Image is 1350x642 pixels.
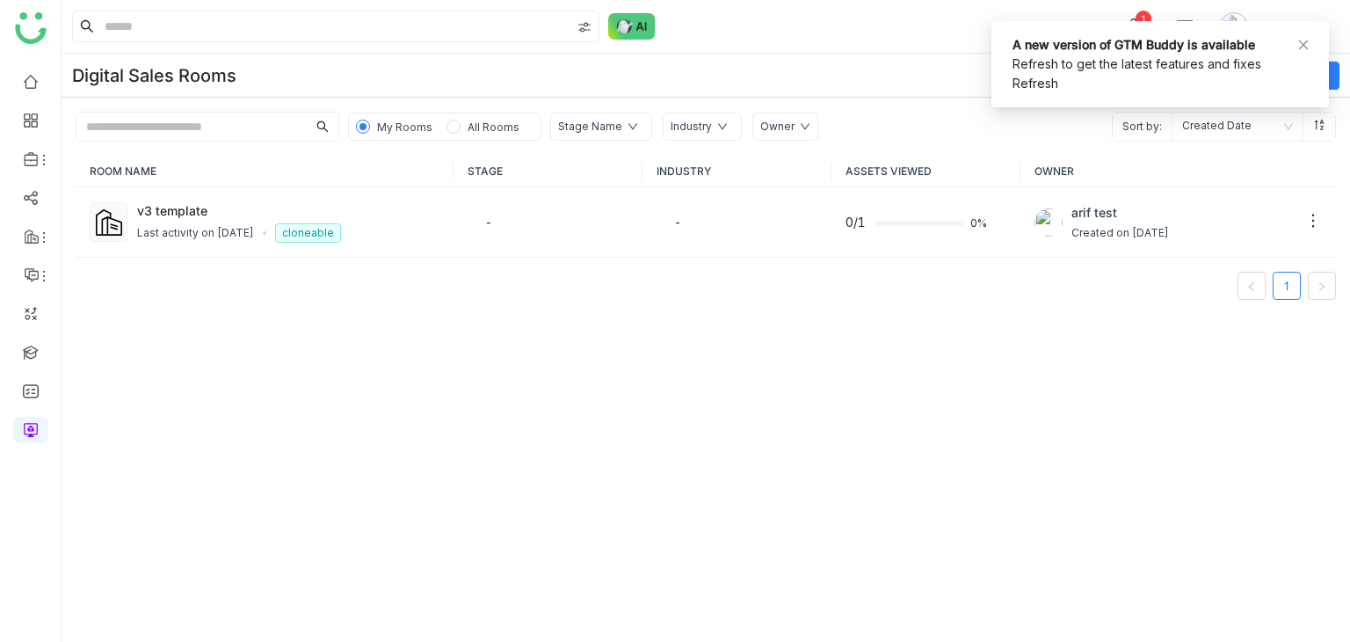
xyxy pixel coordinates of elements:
[1176,19,1194,37] img: help.svg
[1255,17,1301,36] span: arif test
[1237,272,1266,300] button: Previous Page
[642,156,831,187] th: INDUSTRY
[760,119,795,135] div: Owner
[1273,272,1301,300] li: 1
[1071,203,1169,223] span: arif test
[1113,113,1172,141] span: Sort by:
[1308,272,1336,300] button: Next Page
[558,119,622,135] div: Stage Name
[15,12,47,44] img: logo
[76,156,454,187] th: ROOM NAME
[1012,55,1308,74] div: Refresh to get the latest features and fixes
[377,120,432,134] span: My Rooms
[275,223,341,243] nz-tag: cloneable
[1182,113,1293,141] nz-select-item: Created Date
[485,215,492,230] span: -
[608,13,656,40] img: ask-buddy-normal.svg
[454,156,642,187] th: STAGE
[468,120,519,134] span: All Rooms
[846,213,866,232] span: 0/1
[1274,273,1300,299] a: 1
[1071,225,1169,242] span: Created on [DATE]
[1216,12,1329,40] button: arif test
[970,218,991,229] span: 0%
[577,20,592,34] img: search-type.svg
[831,156,1020,187] th: ASSETS VIEWED
[137,225,254,242] div: Last activity on [DATE]
[671,119,712,135] div: Industry
[137,201,439,220] div: v3 template
[674,215,681,230] span: -
[1012,74,1058,93] button: Refresh
[1012,35,1308,55] div: A new version of GTM Buddy is available
[1220,12,1248,40] img: avatar
[1020,156,1336,187] th: OWNER
[72,65,236,86] div: Digital Sales Rooms
[1136,11,1151,26] div: 1
[1034,208,1063,237] img: 684abccfde261c4b36a4c026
